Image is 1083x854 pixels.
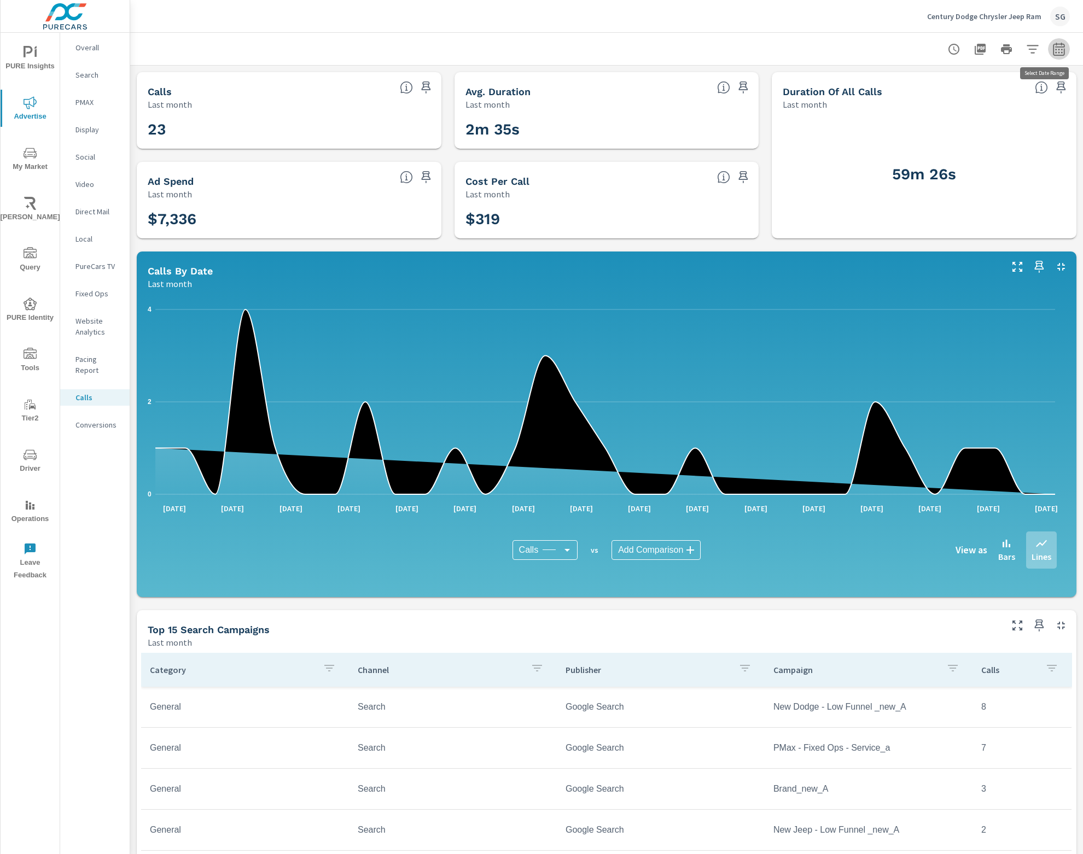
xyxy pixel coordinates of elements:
span: Driver [4,448,56,475]
p: [DATE] [330,503,368,514]
td: New Jeep - Low Funnel _new_A [765,816,973,844]
button: Apply Filters [1022,38,1044,60]
td: Search [349,693,557,721]
div: Search [60,67,130,83]
div: Local [60,231,130,247]
h5: Duration of all Calls [783,86,882,97]
p: [DATE] [969,503,1008,514]
span: Save this to your personalized report [417,168,435,186]
h5: Calls By Date [148,265,213,277]
div: SG [1050,7,1070,26]
p: Local [75,233,121,244]
p: Social [75,151,121,162]
p: [DATE] [388,503,426,514]
p: [DATE] [272,503,310,514]
p: Video [75,179,121,190]
td: 3 [973,775,1072,803]
p: Display [75,124,121,135]
p: [DATE] [504,503,543,514]
span: Save this to your personalized report [1030,617,1048,634]
td: General [141,775,349,803]
span: Tools [4,348,56,375]
span: My Market [4,147,56,173]
p: [DATE] [155,503,194,514]
div: Calls [513,540,578,560]
p: Campaign [773,664,938,675]
div: PureCars TV [60,258,130,274]
button: Make Fullscreen [1009,258,1026,276]
h3: 23 [148,120,430,139]
div: Direct Mail [60,203,130,220]
span: PureCars Ad Spend/Calls. [717,171,730,184]
td: Google Search [557,816,765,844]
div: Display [60,121,130,138]
td: New Dodge - Low Funnel _new_A [765,693,973,721]
span: Total number of calls. [400,81,413,94]
div: nav menu [1,33,60,586]
p: Last month [465,98,510,111]
button: "Export Report to PDF" [969,38,991,60]
td: General [141,816,349,844]
p: Pacing Report [75,354,121,376]
p: Calls [981,664,1037,675]
p: [DATE] [620,503,659,514]
span: Save this to your personalized report [735,79,752,96]
h5: Ad Spend [148,176,194,187]
div: Video [60,176,130,192]
div: Add Comparison [612,540,701,560]
p: Lines [1032,550,1051,563]
p: [DATE] [446,503,484,514]
td: Search [349,734,557,762]
h5: Calls [148,86,172,97]
p: [DATE] [853,503,891,514]
p: Last month [783,98,827,111]
span: Sum of PureCars Ad Spend. [400,171,413,184]
p: Publisher [566,664,730,675]
h5: Avg. Duration [465,86,531,97]
p: vs [578,545,612,555]
p: Fixed Ops [75,288,121,299]
p: Direct Mail [75,206,121,217]
p: Last month [148,277,192,290]
p: Conversions [75,419,121,430]
td: Search [349,816,557,844]
p: Search [75,69,121,80]
div: Social [60,149,130,165]
p: Last month [148,188,192,201]
span: Advertise [4,96,56,123]
div: PMAX [60,94,130,110]
span: Tier2 [4,398,56,425]
h3: $319 [465,210,748,229]
td: Brand_new_A [765,775,973,803]
p: [DATE] [911,503,949,514]
p: Bars [998,550,1015,563]
td: PMax - Fixed Ops - Service_a [765,734,973,762]
p: Channel [358,664,522,675]
p: Last month [148,636,192,649]
span: Save this to your personalized report [417,79,435,96]
p: [DATE] [795,503,833,514]
h6: View as [956,545,987,555]
button: Minimize Widget [1052,617,1070,634]
span: [PERSON_NAME] [4,197,56,224]
p: [DATE] [562,503,601,514]
button: Print Report [995,38,1017,60]
p: Last month [148,98,192,111]
div: Fixed Ops [60,285,130,302]
td: Search [349,775,557,803]
td: Google Search [557,734,765,762]
h5: Cost Per Call [465,176,529,187]
div: Conversions [60,417,130,433]
p: PureCars TV [75,261,121,272]
p: [DATE] [1027,503,1065,514]
text: 0 [148,490,152,498]
td: General [141,734,349,762]
p: [DATE] [213,503,252,514]
h3: 2m 35s [465,120,748,139]
p: Category [150,664,314,675]
span: Operations [4,499,56,525]
p: [DATE] [678,503,717,514]
h3: 59m 26s [783,165,1065,184]
td: General [141,693,349,721]
div: Overall [60,39,130,56]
